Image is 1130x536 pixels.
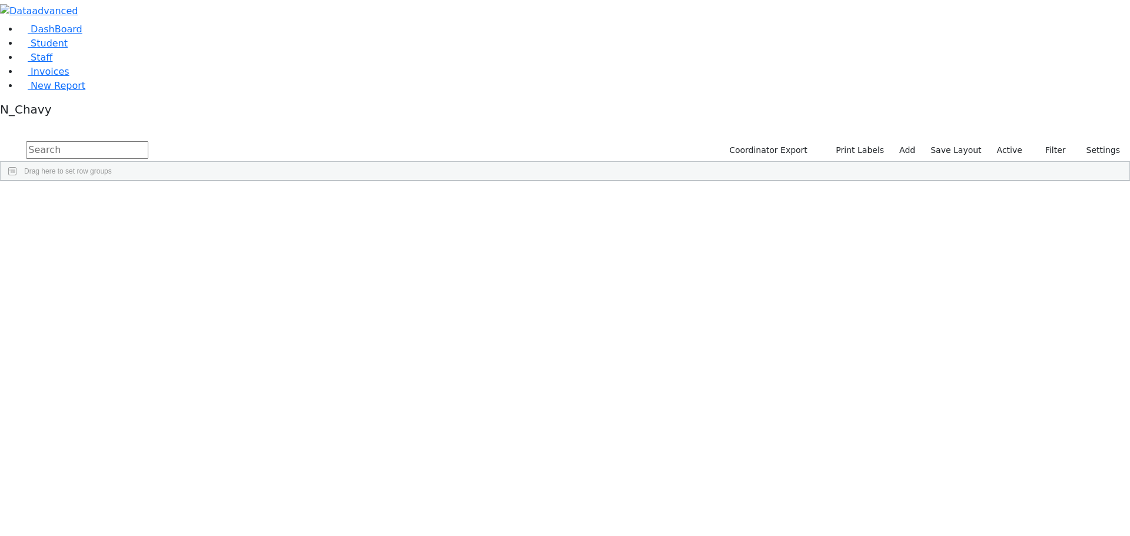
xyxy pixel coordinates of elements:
span: Invoices [31,66,69,77]
a: Staff [19,52,52,63]
a: DashBoard [19,24,82,35]
input: Search [26,141,148,159]
button: Print Labels [822,141,889,159]
button: Filter [1030,141,1071,159]
button: Settings [1071,141,1125,159]
span: Staff [31,52,52,63]
a: Invoices [19,66,69,77]
span: Student [31,38,68,49]
button: Save Layout [925,141,986,159]
span: Drag here to set row groups [24,167,112,175]
span: DashBoard [31,24,82,35]
button: Coordinator Export [722,141,813,159]
a: Add [894,141,920,159]
span: New Report [31,80,85,91]
a: Student [19,38,68,49]
a: New Report [19,80,85,91]
label: Active [992,141,1028,159]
